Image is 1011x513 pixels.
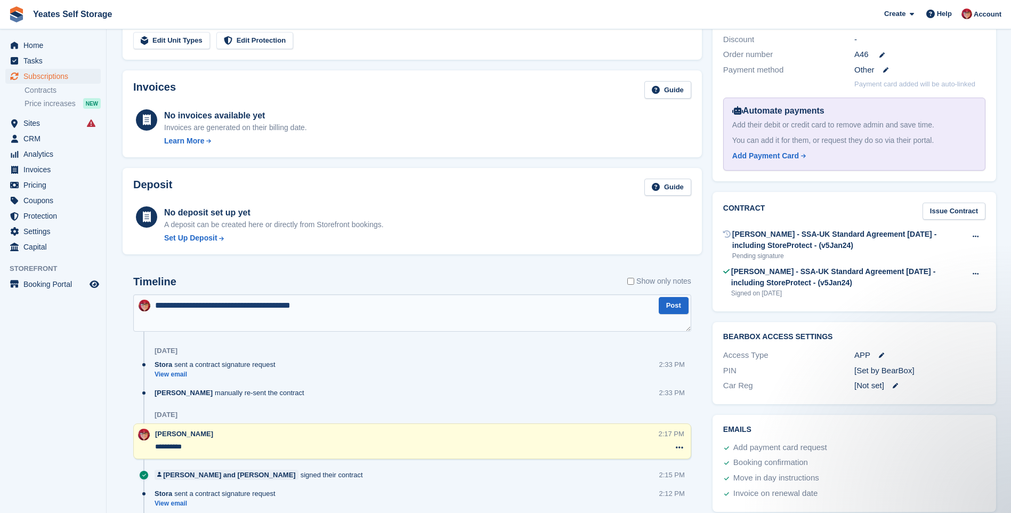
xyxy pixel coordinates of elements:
a: Guide [644,179,691,196]
div: Signed on [DATE] [731,288,966,298]
div: Move in day instructions [733,472,819,485]
div: [Set by BearBox] [854,365,985,377]
div: No deposit set up yet [164,206,384,219]
span: [PERSON_NAME] [155,430,213,438]
a: View email [155,370,281,379]
img: stora-icon-8386f47178a22dfd0bd8f6a31ec36ba5ce8667c1dd55bd0f319d3a0aa187defe.svg [9,6,25,22]
a: Preview store [88,278,101,291]
span: A46 [854,49,869,61]
div: No invoices available yet [164,109,307,122]
img: Wendie Tanner [138,429,150,440]
label: Show only notes [627,276,691,287]
a: menu [5,209,101,223]
a: Learn More [164,135,307,147]
a: menu [5,193,101,208]
div: 2:33 PM [659,388,684,398]
div: Add payment card request [733,442,827,454]
img: Wendie Tanner [139,300,150,311]
div: Add Payment Card [732,150,799,162]
span: Create [884,9,905,19]
h2: Contract [723,203,765,220]
p: Payment card added will be auto-linked [854,79,975,90]
div: Discount [723,34,854,46]
div: Add their debit or credit card to remove admin and save time. [732,119,976,131]
div: 2:33 PM [659,359,684,370]
div: Order number [723,49,854,61]
span: Account [974,9,1001,20]
a: Yeates Self Storage [29,5,117,23]
i: Smart entry sync failures have occurred [87,119,95,127]
h2: Deposit [133,179,172,196]
span: Subscriptions [23,69,87,84]
span: CRM [23,131,87,146]
a: Add Payment Card [732,150,972,162]
a: [PERSON_NAME] and [PERSON_NAME] [155,470,298,480]
span: Sites [23,116,87,131]
div: [DATE] [155,347,177,355]
input: Show only notes [627,276,634,287]
div: Learn More [164,135,204,147]
span: Analytics [23,147,87,162]
span: [PERSON_NAME] [155,388,213,398]
div: 2:17 PM [658,429,684,439]
h2: Emails [723,426,985,434]
a: menu [5,69,101,84]
div: Other [854,64,985,76]
span: Capital [23,239,87,254]
div: signed their contract [155,470,368,480]
div: Access Type [723,349,854,362]
a: menu [5,277,101,292]
div: Booking confirmation [733,456,808,469]
div: Automate payments [732,105,976,117]
a: menu [5,224,101,239]
div: APP [854,349,985,362]
div: You can add it for them, or request they do so via their portal. [732,135,976,146]
a: Guide [644,81,691,99]
a: Price increases NEW [25,98,101,109]
h2: Timeline [133,276,176,288]
span: Stora [155,488,172,499]
a: menu [5,38,101,53]
h2: Invoices [133,81,176,99]
span: Coupons [23,193,87,208]
a: Edit Protection [216,32,293,50]
span: Help [937,9,952,19]
div: 2:12 PM [659,488,684,499]
div: Pending signature [732,251,966,261]
span: Stora [155,359,172,370]
span: Price increases [25,99,76,109]
div: manually re-sent the contract [155,388,310,398]
div: [Not set] [854,380,985,392]
a: menu [5,147,101,162]
span: Tasks [23,53,87,68]
div: 2:15 PM [659,470,684,480]
a: View email [155,499,281,508]
div: [PERSON_NAME] - SSA-UK Standard Agreement [DATE] - including StoreProtect - (v5Jan24) [731,266,966,288]
a: Contracts [25,85,101,95]
img: Wendie Tanner [961,9,972,19]
a: menu [5,239,101,254]
div: Car Reg [723,380,854,392]
span: Pricing [23,178,87,193]
div: Set Up Deposit [164,233,217,244]
a: menu [5,178,101,193]
div: [PERSON_NAME] - SSA-UK Standard Agreement [DATE] - including StoreProtect - (v5Jan24) [732,229,966,251]
div: - [854,34,985,46]
h2: BearBox Access Settings [723,333,985,341]
p: A deposit can be created here or directly from Storefront bookings. [164,219,384,230]
a: Issue Contract [923,203,985,220]
div: Invoices are generated on their billing date. [164,122,307,133]
a: menu [5,131,101,146]
span: Home [23,38,87,53]
div: Invoice on renewal date [733,487,818,500]
div: [DATE] [155,411,177,419]
div: sent a contract signature request [155,488,281,499]
a: menu [5,162,101,177]
a: menu [5,116,101,131]
div: NEW [83,98,101,109]
a: Edit Unit Types [133,32,210,50]
span: Protection [23,209,87,223]
span: Booking Portal [23,277,87,292]
a: menu [5,53,101,68]
div: [PERSON_NAME] and [PERSON_NAME] [163,470,295,480]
